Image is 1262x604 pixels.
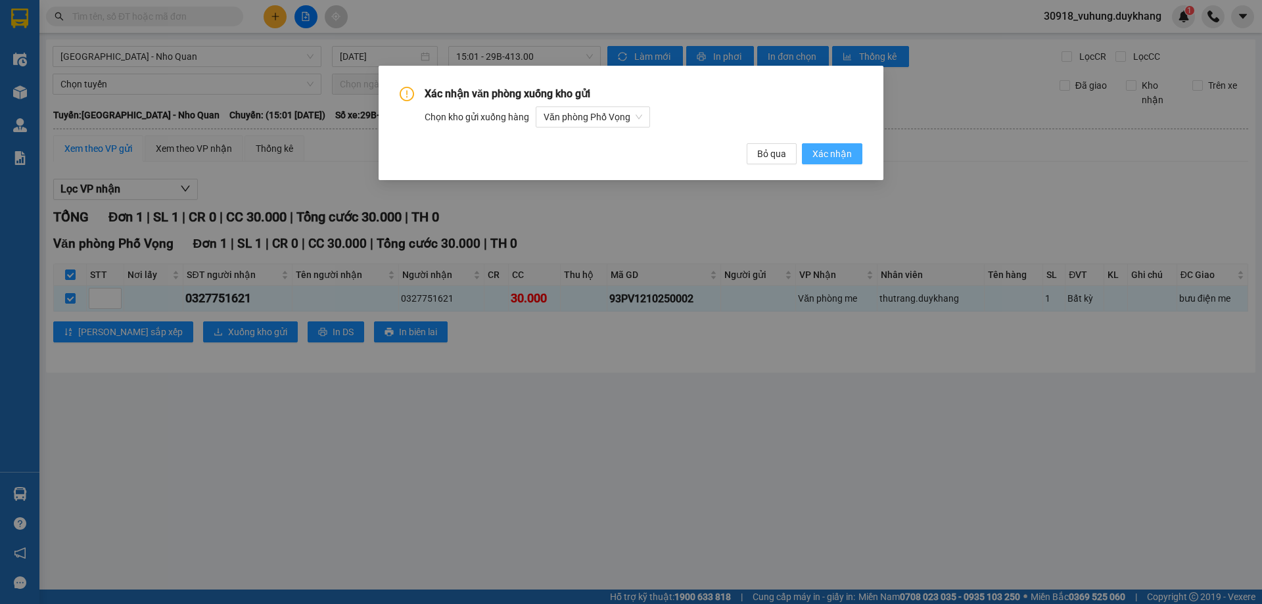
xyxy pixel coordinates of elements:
button: Bỏ qua [747,143,797,164]
span: Bỏ qua [757,147,786,161]
span: exclamation-circle [400,87,414,101]
button: Xác nhận [802,143,862,164]
div: Chọn kho gửi xuống hàng [425,106,862,128]
span: Xác nhận văn phòng xuống kho gửi [425,87,590,100]
span: Văn phòng Phố Vọng [544,107,642,127]
span: Xác nhận [812,147,852,161]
